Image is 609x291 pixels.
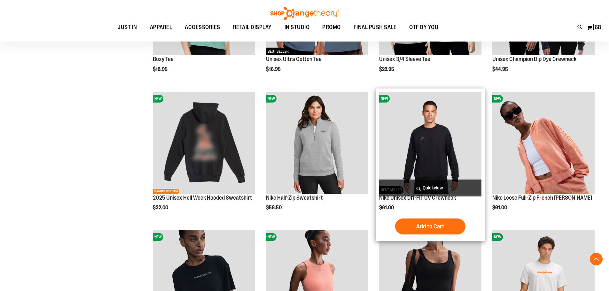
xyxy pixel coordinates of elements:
a: Quickview [379,180,481,196]
div: product [489,88,598,227]
span: $61.00 [492,205,508,211]
button: Back To Top [590,253,603,265]
span: NEW [153,233,163,241]
a: Unisex Ultra Cotton Tee [266,56,322,62]
span: FINAL PUSH SALE [354,20,397,34]
button: Add to Cart [395,218,465,234]
span: PROMO [322,20,341,34]
span: $16.95 [266,66,282,72]
span: 68 [595,24,601,30]
a: PROMO [316,20,347,35]
img: 2025 Hell Week Hooded Sweatshirt [153,92,255,194]
a: Unisex 3/4 Sleeve Tee [379,56,430,62]
span: $18.95 [153,66,168,72]
span: $56.50 [266,205,283,211]
span: Add to Cart [416,223,444,230]
a: Unisex Champion Dip Dye Crewneck [492,56,576,62]
div: product [376,88,485,241]
a: JUST IN [111,20,144,34]
a: ACCESSORIES [178,20,227,35]
span: APPAREL [150,20,172,34]
img: Nike Loose Full-Zip French Terry Hoodie [492,92,595,194]
span: ACCESSORIES [185,20,220,34]
span: NEW [492,233,503,241]
a: IN STUDIO [278,20,316,35]
span: IN STUDIO [285,20,310,34]
span: NEW [492,95,503,103]
a: 2025 Unisex Hell Week Hooded Sweatshirt [153,195,252,201]
span: NEW [266,233,277,241]
div: product [263,88,371,227]
a: 2025 Hell Week Hooded SweatshirtNEWNETWORK EXCLUSIVE [153,92,255,195]
a: FINAL PUSH SALE [347,20,403,35]
span: $22.95 [379,66,395,72]
a: Nike Loose Full-Zip French Terry HoodieNEW [492,92,595,195]
a: Nike Unisex Dri-FIT UV Crewneck [379,195,456,201]
span: RETAIL DISPLAY [233,20,272,34]
span: OTF BY YOU [409,20,438,34]
a: Nike Half-Zip SweatshirtNEW [266,92,368,195]
a: OTF BY YOU [403,20,445,35]
img: Shop Orangetheory [269,7,340,20]
span: $44.95 [492,66,509,72]
a: Boxy Tee [153,56,174,62]
a: RETAIL DISPLAY [227,20,278,35]
a: Nike Half-Zip Sweatshirt [266,195,323,201]
span: NEW [266,95,277,103]
span: NETWORK EXCLUSIVE [153,189,179,194]
a: Nike Loose Full-Zip French [PERSON_NAME] [492,195,592,201]
img: Nike Half-Zip Sweatshirt [266,92,368,194]
span: $61.00 [379,205,395,211]
span: NEW [379,95,390,103]
a: Nike Unisex Dri-FIT UV CrewneckNEWBEST SELLER [379,92,481,195]
span: NEW [153,95,163,103]
span: $32.00 [153,205,169,211]
span: JUST IN [118,20,137,34]
span: BEST SELLER [266,48,290,55]
a: APPAREL [144,20,179,35]
div: product [150,88,258,227]
img: Nike Unisex Dri-FIT UV Crewneck [379,92,481,194]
